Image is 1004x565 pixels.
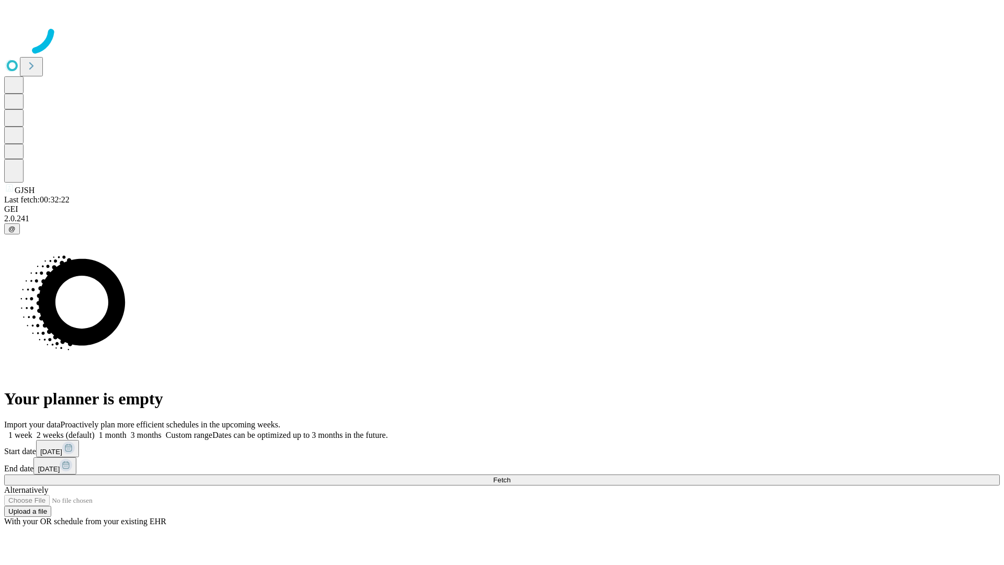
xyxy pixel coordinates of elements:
[37,431,95,439] span: 2 weeks (default)
[212,431,387,439] span: Dates can be optimized up to 3 months in the future.
[4,485,48,494] span: Alternatively
[131,431,162,439] span: 3 months
[61,420,280,429] span: Proactively plan more efficient schedules in the upcoming weeks.
[4,223,20,234] button: @
[4,474,1000,485] button: Fetch
[4,517,166,526] span: With your OR schedule from your existing EHR
[4,195,70,204] span: Last fetch: 00:32:22
[99,431,127,439] span: 1 month
[8,225,16,233] span: @
[15,186,35,195] span: GJSH
[4,420,61,429] span: Import your data
[166,431,212,439] span: Custom range
[36,440,79,457] button: [DATE]
[4,506,51,517] button: Upload a file
[4,214,1000,223] div: 2.0.241
[38,465,60,473] span: [DATE]
[8,431,32,439] span: 1 week
[4,440,1000,457] div: Start date
[4,205,1000,214] div: GEI
[4,457,1000,474] div: End date
[493,476,510,484] span: Fetch
[40,448,62,456] span: [DATE]
[33,457,76,474] button: [DATE]
[4,389,1000,409] h1: Your planner is empty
